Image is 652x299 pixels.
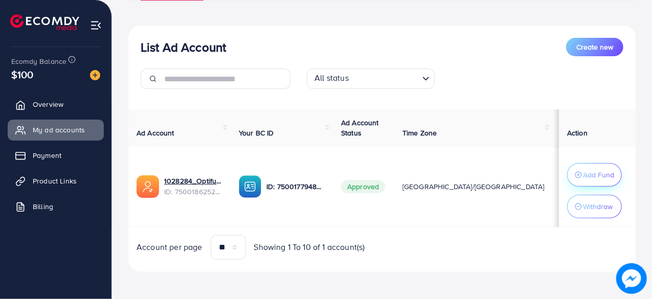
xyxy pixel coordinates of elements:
[90,19,102,31] img: menu
[566,38,623,56] button: Create new
[341,118,379,138] span: Ad Account Status
[137,241,203,253] span: Account per page
[8,145,104,166] a: Payment
[11,56,66,66] span: Ecomdy Balance
[352,71,418,86] input: Search for option
[583,169,614,181] p: Add Fund
[8,94,104,114] a: Overview
[567,128,588,138] span: Action
[266,180,325,193] p: ID: 7500177948360687624
[8,171,104,191] a: Product Links
[307,68,435,89] div: Search for option
[164,176,222,186] a: 1028284_Optifume_1746273331232
[33,150,61,160] span: Payment
[33,176,77,186] span: Product Links
[254,241,365,253] span: Showing 1 To 10 of 1 account(s)
[137,128,174,138] span: Ad Account
[137,175,159,198] img: ic-ads-acc.e4c84228.svg
[312,70,351,86] span: All status
[141,40,226,55] h3: List Ad Account
[8,196,104,217] a: Billing
[164,176,222,197] div: <span class='underline'>1028284_Optifume_1746273331232</span></br>7500186252327731208
[239,175,261,198] img: ic-ba-acc.ded83a64.svg
[567,163,622,187] button: Add Fund
[402,128,437,138] span: Time Zone
[616,263,647,294] img: image
[402,181,545,192] span: [GEOGRAPHIC_DATA]/[GEOGRAPHIC_DATA]
[10,14,79,30] img: logo
[90,70,100,80] img: image
[576,42,613,52] span: Create new
[11,67,34,82] span: $100
[239,128,274,138] span: Your BC ID
[341,180,385,193] span: Approved
[583,200,613,213] p: Withdraw
[33,201,53,212] span: Billing
[33,125,85,135] span: My ad accounts
[8,120,104,140] a: My ad accounts
[567,195,622,218] button: Withdraw
[164,187,222,197] span: ID: 7500186252327731208
[33,99,63,109] span: Overview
